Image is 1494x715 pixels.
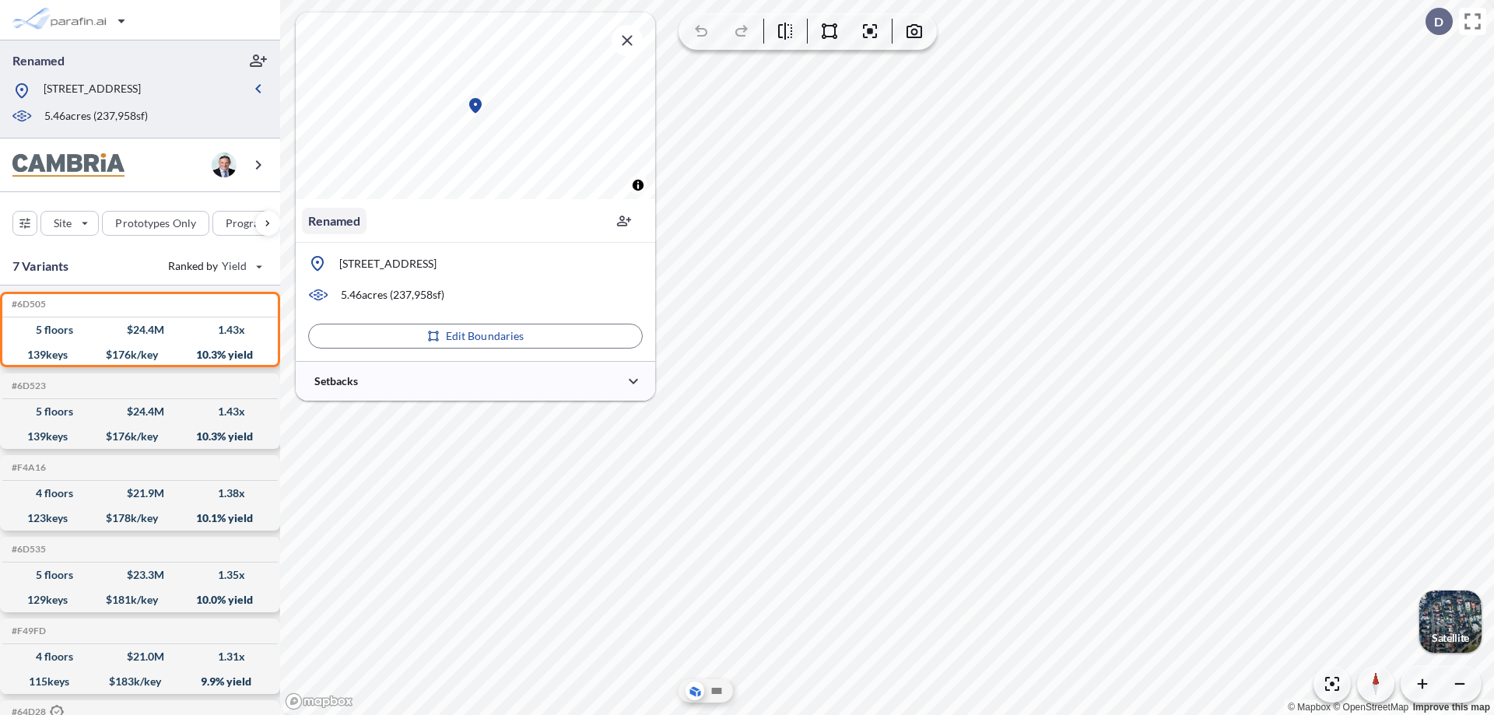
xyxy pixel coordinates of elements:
[212,152,237,177] img: user logo
[9,544,46,555] h5: Click to copy the code
[466,96,485,115] div: Map marker
[54,216,72,231] p: Site
[341,287,444,303] p: 5.46 acres ( 237,958 sf)
[446,328,524,344] p: Edit Boundaries
[1333,702,1408,713] a: OpenStreetMap
[12,257,69,275] p: 7 Variants
[156,254,272,279] button: Ranked by Yield
[226,216,269,231] p: Program
[296,12,655,199] canvas: Map
[12,153,124,177] img: BrandImage
[314,373,358,389] p: Setbacks
[1432,632,1469,644] p: Satellite
[115,216,196,231] p: Prototypes Only
[1413,702,1490,713] a: Improve this map
[12,52,65,69] p: Renamed
[629,176,647,195] button: Toggle attribution
[285,692,353,710] a: Mapbox homepage
[1419,591,1482,653] button: Switcher ImageSatellite
[44,108,148,125] p: 5.46 acres ( 237,958 sf)
[707,682,726,700] button: Site Plan
[9,380,46,391] h5: Click to copy the code
[9,626,46,636] h5: Click to copy the code
[308,324,643,349] button: Edit Boundaries
[44,81,141,100] p: [STREET_ADDRESS]
[102,211,209,236] button: Prototypes Only
[1419,591,1482,653] img: Switcher Image
[308,212,360,230] p: Renamed
[339,256,437,272] p: [STREET_ADDRESS]
[212,211,296,236] button: Program
[9,462,46,473] h5: Click to copy the code
[9,299,46,310] h5: Click to copy the code
[40,211,99,236] button: Site
[633,177,643,194] span: Toggle attribution
[686,682,704,700] button: Aerial View
[1434,15,1443,29] p: D
[1288,702,1331,713] a: Mapbox
[222,258,247,274] span: Yield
